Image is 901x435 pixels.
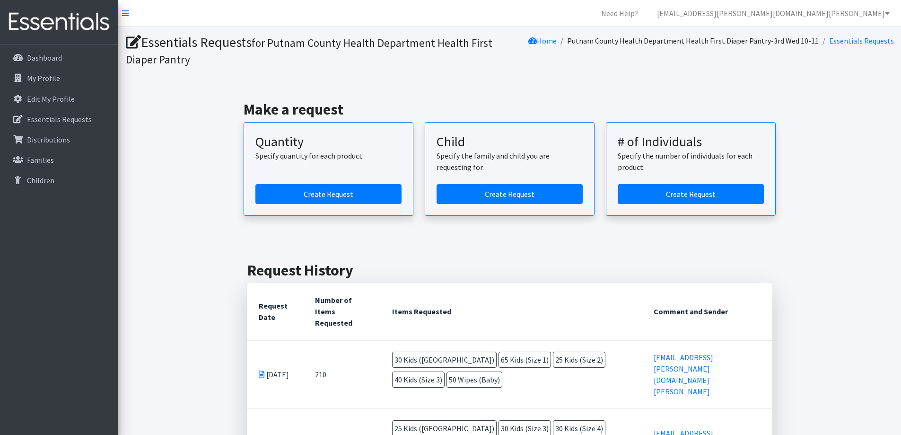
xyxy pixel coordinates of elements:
a: Need Help? [594,4,646,23]
a: Putnam County Health Department Health First Diaper Pantry-3rd Wed 10-11 [567,36,819,45]
th: Number of Items Requested [304,283,381,340]
p: Dashboard [27,53,62,62]
p: Specify quantity for each product. [255,150,402,161]
p: Specify the family and child you are requesting for. [437,150,583,173]
span: 25 Kids (Size 2) [553,352,605,368]
span: 65 Kids (Size 1) [499,352,551,368]
span: 40 Kids (Size 3) [392,372,445,388]
h3: # of Individuals [618,134,764,150]
img: HumanEssentials [4,6,114,38]
a: Edit My Profile [4,89,114,108]
a: Create a request by quantity [255,184,402,204]
span: 50 Wipes (Baby) [446,372,502,388]
a: Create a request by number of individuals [618,184,764,204]
a: Families [4,151,114,169]
p: My Profile [27,73,60,83]
a: Children [4,171,114,190]
td: [DATE] [247,340,304,409]
p: Distributions [27,135,70,144]
a: Create a request for a child or family [437,184,583,204]
p: Children [27,176,54,185]
p: Families [27,155,54,165]
p: Edit My Profile [27,94,75,104]
p: Specify the number of individuals for each product. [618,150,764,173]
a: Distributions [4,130,114,149]
th: Items Requested [381,283,642,340]
h1: Essentials Requests [126,34,507,67]
a: Dashboard [4,48,114,67]
td: 210 [304,340,381,409]
h2: Request History [247,261,772,279]
th: Comment and Sender [642,283,772,340]
h3: Quantity [255,134,402,150]
a: Home [528,36,557,45]
a: Essentials Requests [4,110,114,129]
h2: Make a request [244,100,776,118]
small: for Putnam County Health Department Health First Diaper Pantry [126,36,492,66]
a: Essentials Requests [829,36,894,45]
a: [EMAIL_ADDRESS][PERSON_NAME][DOMAIN_NAME][PERSON_NAME] [654,353,713,396]
span: 30 Kids ([GEOGRAPHIC_DATA]) [392,352,497,368]
p: Essentials Requests [27,115,92,124]
th: Request Date [247,283,304,340]
h3: Child [437,134,583,150]
a: My Profile [4,69,114,88]
a: [EMAIL_ADDRESS][PERSON_NAME][DOMAIN_NAME][PERSON_NAME] [649,4,897,23]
